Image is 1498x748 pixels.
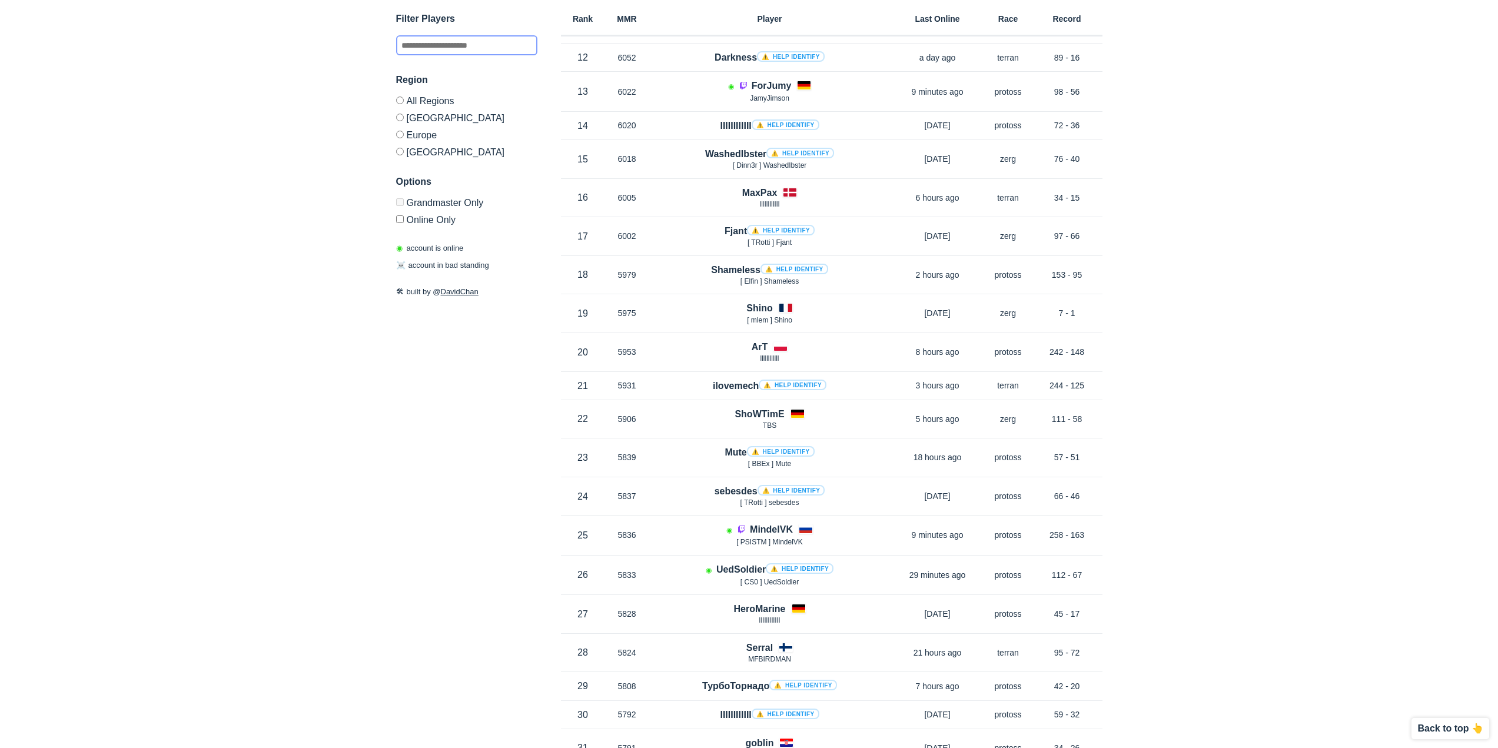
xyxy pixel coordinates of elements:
a: ⚠️ Help identify [757,51,825,62]
p: protoss [985,86,1032,98]
p: Back to top 👆 [1417,724,1483,733]
input: Online Only [396,215,404,223]
h4: IIIIIIIIIIII [720,708,819,722]
h4: UedSoldier [716,563,833,576]
h3: Filter Players [396,12,537,26]
p: 6005 [605,192,649,204]
p: [DATE] [891,709,985,720]
p: 18 [561,268,605,281]
a: ⚠️ Help identify [760,264,828,274]
p: [DATE] [891,153,985,165]
span: [ BBEx ] Mute [748,460,791,468]
p: 7 - 1 [1032,307,1102,319]
p: protoss [985,346,1032,358]
span: [ PSISTM ] MindelVK [736,538,803,546]
p: 5979 [605,269,649,281]
p: account is online [396,242,464,254]
span: Account is laddering [728,82,734,91]
a: ⚠️ Help identify [747,446,815,457]
p: 7 hours ago [891,680,985,692]
p: protoss [985,269,1032,281]
span: MFBIRDMAN [748,655,791,663]
p: terran [985,647,1032,659]
input: [GEOGRAPHIC_DATA] [396,114,404,121]
p: [DATE] [891,490,985,502]
span: ◉ [396,244,403,252]
span: Account is laddering [706,566,712,574]
h4: sebesdes [715,484,825,498]
p: protoss [985,490,1032,502]
p: protoss [985,709,1032,720]
h6: Record [1032,15,1102,23]
a: Player is streaming on Twitch [737,524,750,534]
p: [DATE] [891,230,985,242]
span: llllllllllll [760,354,779,363]
p: 26 [561,568,605,581]
input: Grandmaster Only [396,198,404,206]
p: 57 - 51 [1032,451,1102,463]
input: All Regions [396,97,404,104]
a: DavidChan [441,287,479,296]
p: 6002 [605,230,649,242]
p: 42 - 20 [1032,680,1102,692]
p: zerg [985,413,1032,425]
img: icon-twitch.7daa0e80.svg [739,81,748,90]
h4: Shino [746,301,772,315]
span: [ TRotti ] sebesdes [740,498,799,507]
p: 72 - 36 [1032,119,1102,131]
p: 5836 [605,529,649,541]
a: ⚠️ Help identify [758,485,825,496]
h3: Options [396,175,537,189]
p: 244 - 125 [1032,380,1102,391]
p: 22 [561,412,605,425]
h4: Serral [746,641,773,654]
a: ⚠️ Help identify [752,709,819,719]
p: 6052 [605,52,649,64]
label: Only Show accounts currently in Grandmaster [396,198,537,211]
p: terran [985,380,1032,391]
p: account in bad standing [396,260,489,272]
p: zerg [985,230,1032,242]
h3: Region [396,73,537,87]
p: 19 [561,307,605,320]
p: 29 [561,679,605,693]
p: 34 - 15 [1032,192,1102,204]
p: built by @ [396,286,537,298]
p: 95 - 72 [1032,647,1102,659]
p: 5 hours ago [891,413,985,425]
h6: MMR [605,15,649,23]
input: [GEOGRAPHIC_DATA] [396,148,404,155]
span: [ CS0 ] UedSoldier [740,578,799,586]
p: 2 hours ago [891,269,985,281]
h6: Rank [561,15,605,23]
a: Player is streaming on Twitch [739,81,752,91]
p: terran [985,52,1032,64]
a: ⚠️ Help identify [766,563,833,574]
p: 5839 [605,451,649,463]
p: terran [985,192,1032,204]
h6: Race [985,15,1032,23]
span: JamyJimson [750,94,789,102]
p: 27 [561,607,605,621]
p: protoss [985,451,1032,463]
span: lIlIlIlIlIlI [759,616,780,624]
p: 30 [561,708,605,722]
p: 12 [561,51,605,64]
p: 23 [561,451,605,464]
p: 6022 [605,86,649,98]
p: 5931 [605,380,649,391]
h4: Mute [725,446,814,459]
p: 5792 [605,709,649,720]
span: lllIlllIllIl [760,200,780,208]
h6: Player [649,15,891,23]
p: 9 minutes ago [891,86,985,98]
p: protoss [985,119,1032,131]
img: icon-twitch.7daa0e80.svg [737,524,746,534]
p: 6020 [605,119,649,131]
p: protoss [985,680,1032,692]
label: [GEOGRAPHIC_DATA] [396,109,537,126]
p: 21 hours ago [891,647,985,659]
span: [ Dinn3r ] WashedIbster [733,161,807,169]
h4: Fjant [725,224,815,238]
h4: IIIIIIIIIIII [720,119,819,132]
